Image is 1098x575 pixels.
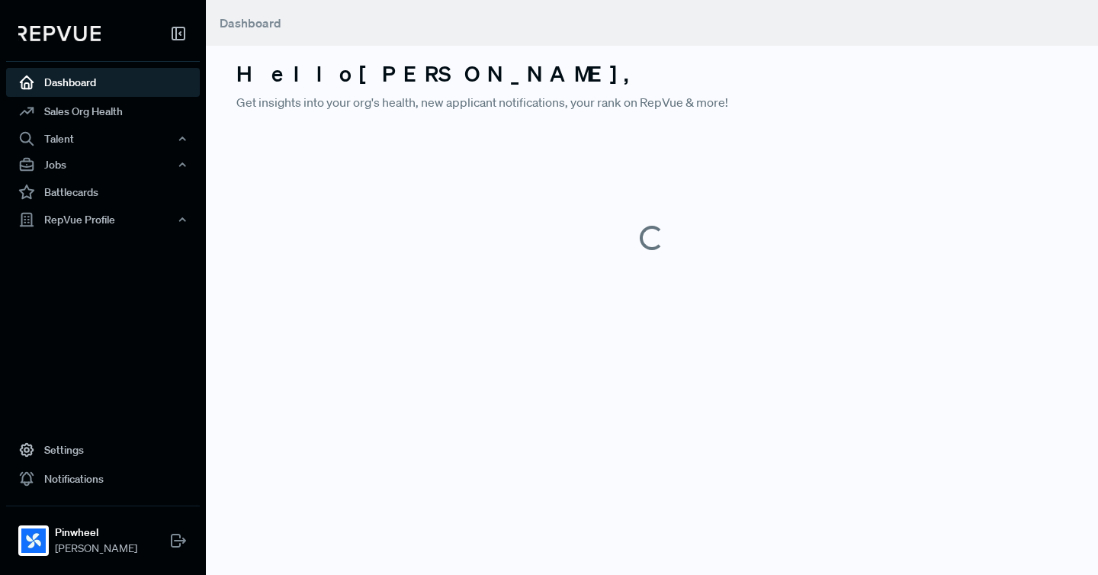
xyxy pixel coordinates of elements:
a: Settings [6,435,200,464]
button: Talent [6,126,200,152]
button: RepVue Profile [6,207,200,233]
strong: Pinwheel [55,525,137,541]
a: Sales Org Health [6,97,200,126]
button: Jobs [6,152,200,178]
span: Dashboard [220,15,281,31]
span: [PERSON_NAME] [55,541,137,557]
a: Notifications [6,464,200,493]
img: Pinwheel [21,528,46,553]
img: RepVue [18,26,101,41]
h3: Hello [PERSON_NAME] , [236,61,1067,87]
a: Battlecards [6,178,200,207]
p: Get insights into your org's health, new applicant notifications, your rank on RepVue & more! [236,93,1067,111]
a: Dashboard [6,68,200,97]
a: PinwheelPinwheel[PERSON_NAME] [6,506,200,563]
